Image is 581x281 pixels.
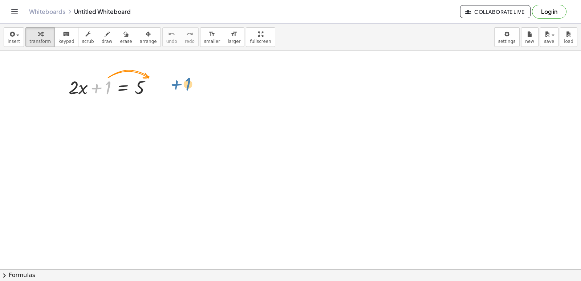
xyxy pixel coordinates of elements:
[560,27,577,47] button: load
[98,27,117,47] button: draw
[231,30,237,39] i: format_size
[494,27,520,47] button: settings
[140,39,157,44] span: arrange
[460,5,531,18] button: Collaborate Live
[208,30,215,39] i: format_size
[102,39,113,44] span: draw
[200,27,224,47] button: format_sizesmaller
[136,27,161,47] button: arrange
[250,39,271,44] span: fullscreen
[116,27,136,47] button: erase
[25,27,55,47] button: transform
[521,27,539,47] button: new
[58,39,74,44] span: keypad
[498,39,516,44] span: settings
[532,5,566,19] button: Log in
[544,39,554,44] span: save
[29,39,51,44] span: transform
[4,27,24,47] button: insert
[564,39,573,44] span: load
[525,39,534,44] span: new
[168,30,175,39] i: undo
[228,39,240,44] span: larger
[54,27,78,47] button: keyboardkeypad
[8,39,20,44] span: insert
[466,8,524,15] span: Collaborate Live
[120,39,132,44] span: erase
[186,30,193,39] i: redo
[63,30,70,39] i: keyboard
[540,27,558,47] button: save
[224,27,244,47] button: format_sizelarger
[162,27,181,47] button: undoundo
[246,27,275,47] button: fullscreen
[29,8,65,15] a: Whiteboards
[181,27,199,47] button: redoredo
[82,39,94,44] span: scrub
[204,39,220,44] span: smaller
[9,6,20,17] button: Toggle navigation
[166,39,177,44] span: undo
[78,27,98,47] button: scrub
[185,39,195,44] span: redo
